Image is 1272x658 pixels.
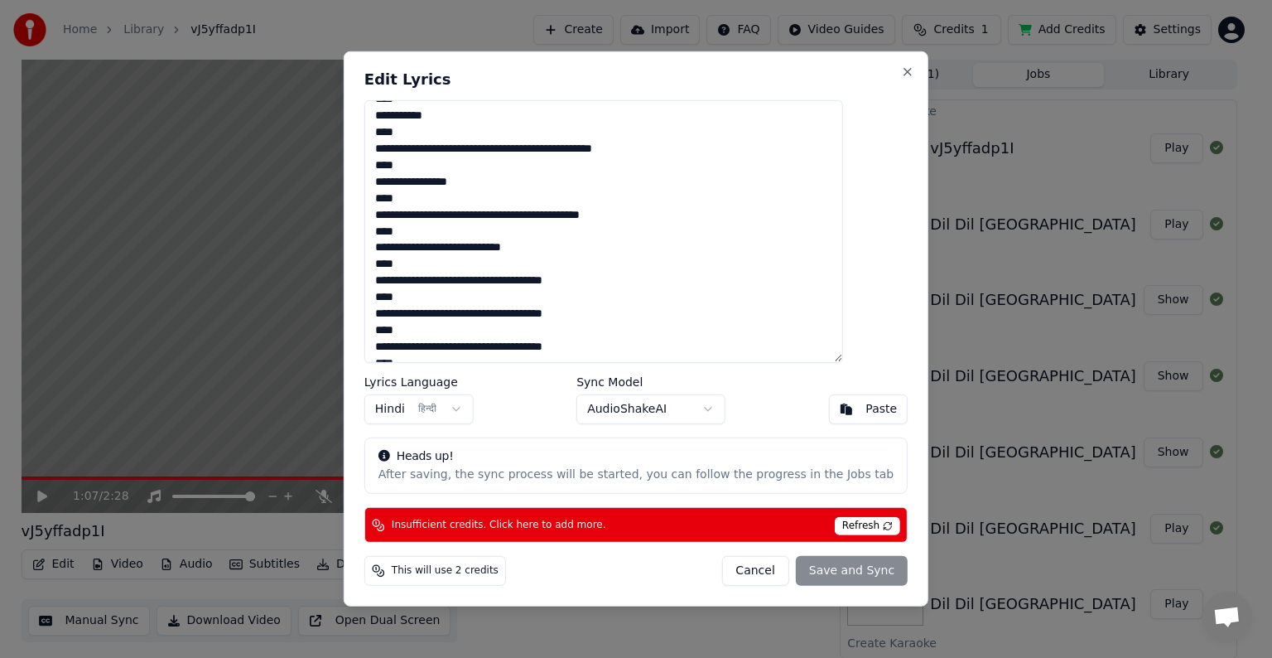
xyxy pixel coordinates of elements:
button: Cancel [721,556,788,586]
span: Refresh [835,517,900,535]
label: Lyrics Language [364,376,474,388]
div: Heads up! [378,448,894,465]
button: Paste [828,394,908,424]
label: Sync Model [576,376,725,388]
h2: Edit Lyrics [364,72,908,87]
span: Insufficient credits. Click here to add more. [392,519,606,532]
div: After saving, the sync process will be started, you can follow the progress in the Jobs tab [378,467,894,483]
div: Paste [865,401,897,418]
span: This will use 2 credits [392,564,499,578]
